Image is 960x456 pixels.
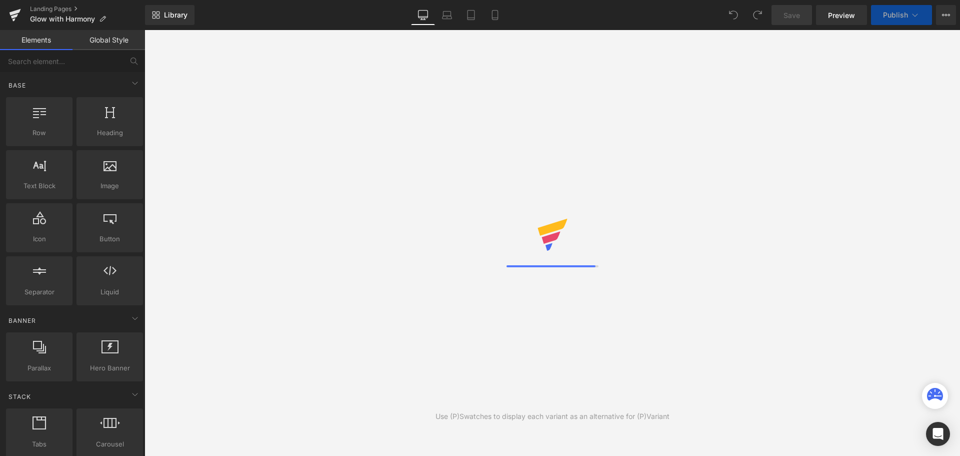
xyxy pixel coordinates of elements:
span: Liquid [79,287,140,297]
span: Base [7,81,27,90]
span: Icon [9,234,69,244]
a: Laptop [435,5,459,25]
div: Use (P)Swatches to display each variant as an alternative for (P)Variant [435,411,669,422]
span: Preview [828,10,855,21]
button: Redo [747,5,767,25]
span: Banner [7,316,37,325]
span: Save [783,10,800,21]
span: Parallax [9,363,69,373]
a: New Library [145,5,194,25]
span: Button [79,234,140,244]
span: Row [9,128,69,138]
a: Preview [816,5,867,25]
button: Undo [723,5,743,25]
span: Image [79,181,140,191]
a: Global Style [72,30,145,50]
span: Text Block [9,181,69,191]
span: Stack [7,392,32,401]
a: Desktop [411,5,435,25]
span: Glow with Harmony [30,15,95,23]
a: Landing Pages [30,5,145,13]
span: Publish [883,11,908,19]
span: Separator [9,287,69,297]
a: Mobile [483,5,507,25]
a: Tablet [459,5,483,25]
span: Tabs [9,439,69,449]
span: Heading [79,128,140,138]
button: Publish [871,5,932,25]
span: Carousel [79,439,140,449]
button: More [936,5,956,25]
span: Hero Banner [79,363,140,373]
span: Library [164,11,187,20]
div: Open Intercom Messenger [926,422,950,446]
